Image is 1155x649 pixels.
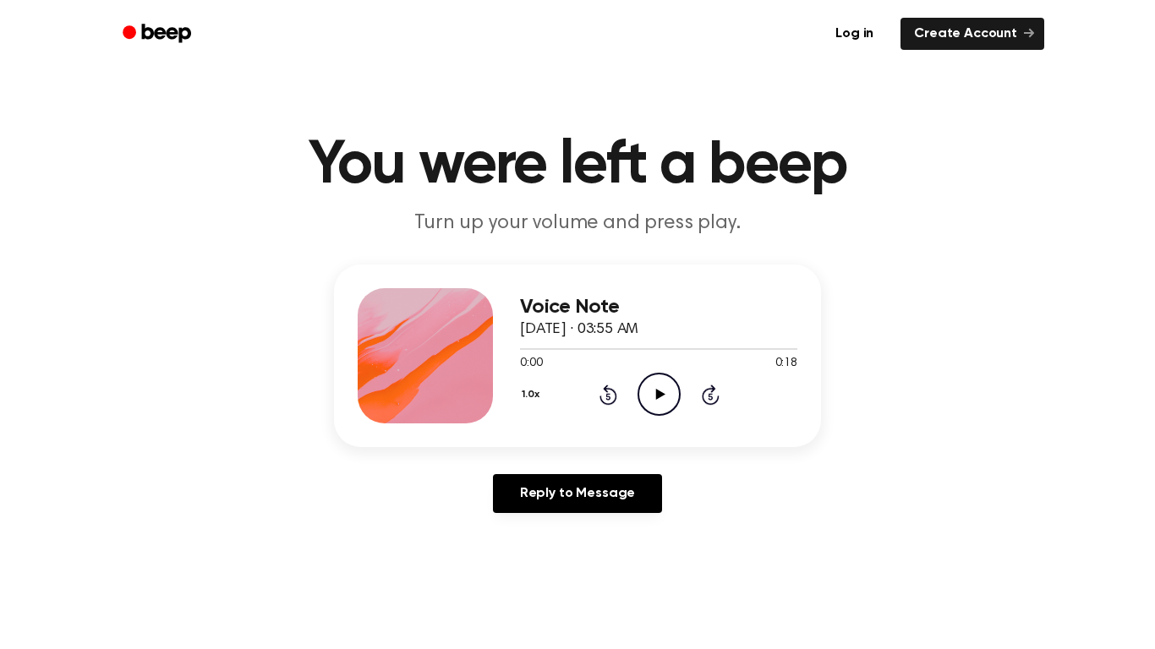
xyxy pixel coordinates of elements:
[520,355,542,373] span: 0:00
[520,380,545,409] button: 1.0x
[900,18,1044,50] a: Create Account
[818,14,890,53] a: Log in
[111,18,206,51] a: Beep
[775,355,797,373] span: 0:18
[145,135,1010,196] h1: You were left a beep
[520,296,797,319] h3: Voice Note
[253,210,902,237] p: Turn up your volume and press play.
[520,322,638,337] span: [DATE] · 03:55 AM
[493,474,662,513] a: Reply to Message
